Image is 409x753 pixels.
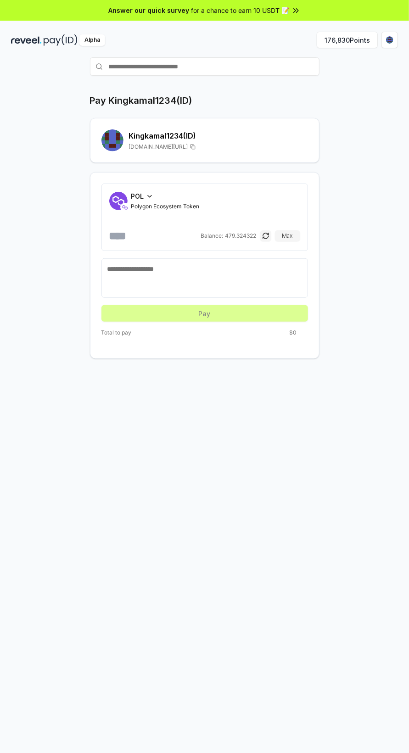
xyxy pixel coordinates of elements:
span: $0 [290,329,297,336]
span: [DOMAIN_NAME][URL] [129,143,188,151]
span: POL [131,191,144,201]
button: 176,830Points [317,32,378,48]
span: Answer our quick survey [109,6,190,15]
span: Total to pay [101,329,132,336]
div: Alpha [79,34,105,46]
span: Balance: [201,232,224,240]
span: 479.324322 [225,232,257,240]
img: Polygon Ecosystem Token [109,192,128,210]
h2: Kingkamal1234 (ID) [129,130,308,141]
img: Polygon [120,203,129,212]
h1: Pay Kingkamal1234(ID) [90,94,192,107]
img: reveel_dark [11,34,42,46]
span: Polygon Ecosystem Token [131,203,200,210]
span: for a chance to earn 10 USDT 📝 [191,6,290,15]
img: pay_id [44,34,78,46]
button: Max [275,230,300,241]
